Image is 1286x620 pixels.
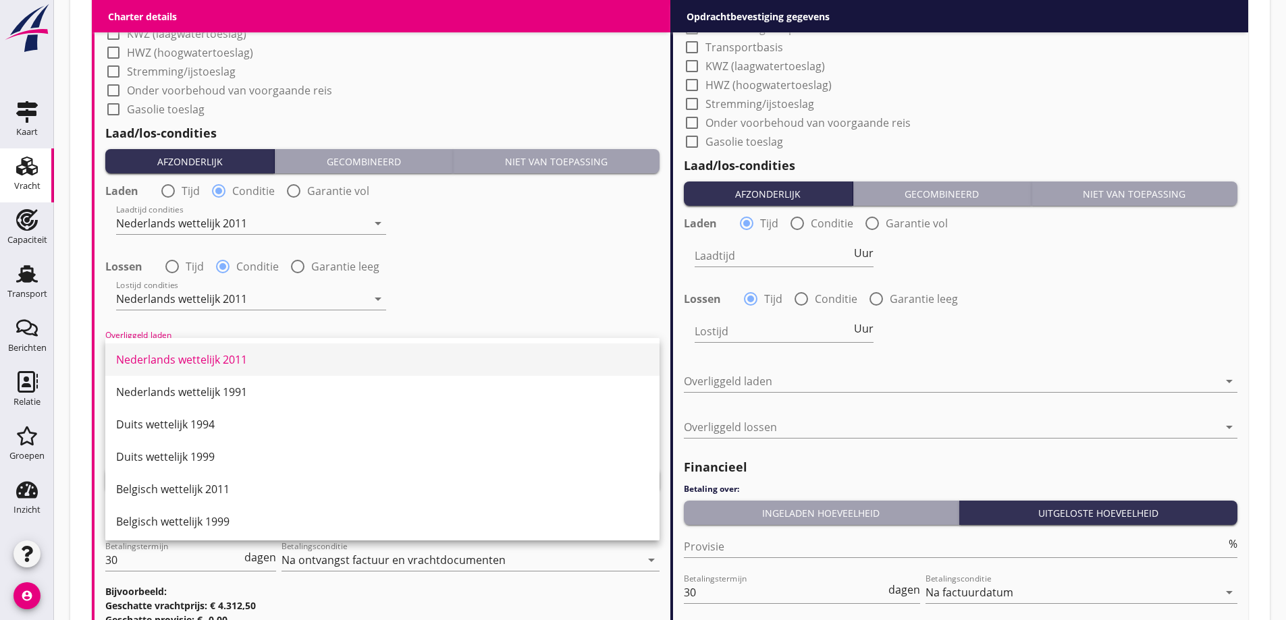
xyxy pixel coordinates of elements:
strong: Lossen [684,292,721,306]
label: Transportbasis [127,8,205,22]
div: Gecombineerd [280,154,447,169]
label: Garantie vol [886,217,948,230]
span: Uur [854,248,874,258]
button: Afzonderlijk [105,149,275,173]
div: Na factuurdatum [926,586,1013,598]
label: Stremming/ijstoeslag [127,65,236,78]
button: Uitgeloste hoeveelheid [959,501,1237,525]
label: Gasolie toeslag [705,135,783,148]
div: Nederlands wettelijk 2011 [116,351,649,368]
div: Gecombineerd [859,187,1025,201]
h3: Bijvoorbeeld: [105,584,660,598]
div: Afzonderlijk [111,154,269,169]
label: Conditie [811,217,853,230]
strong: Laden [105,184,138,198]
label: Tijd [764,292,782,306]
img: logo-small.a267ee39.svg [3,3,51,53]
label: Tijd [186,260,204,273]
i: arrow_drop_down [1221,419,1237,435]
input: Betalingstermijn [684,582,886,603]
div: Na ontvangst factuur en vrachtdocumenten [282,554,506,566]
label: Onder voorbehoud van voorgaande reis [705,116,911,130]
label: Garantie leeg [890,292,958,306]
div: Afzonderlijk [689,187,847,201]
div: Nederlands wettelijk 2011 [116,293,247,305]
button: Ingeladen hoeveelheid [684,501,960,525]
label: Garantie leeg [311,260,379,273]
div: Ingeladen hoeveelheid [689,506,954,520]
button: Niet van toepassing [453,149,659,173]
div: Belgisch wettelijk 1999 [116,513,649,530]
label: Garantie vol [307,184,369,198]
span: Uur [854,323,874,334]
label: Verzekering schip vereist [705,22,832,35]
label: Tijd [182,184,200,198]
div: dagen [242,552,276,563]
label: Conditie [236,260,279,273]
strong: Lossen [105,260,142,273]
div: Belgisch wettelijk 2011 [116,481,649,497]
label: KWZ (laagwatertoeslag) [705,59,825,73]
input: Betalingstermijn [105,549,242,571]
div: % [1226,538,1237,549]
button: Afzonderlijk [684,181,853,206]
input: Provisie [684,536,1227,557]
label: Zon- feestdagen varen/laden/lossen [705,3,889,16]
div: Nederlands wettelijk 2011 [116,217,247,229]
i: account_circle [14,582,41,609]
div: Kaart [16,128,38,136]
i: arrow_drop_down [370,215,386,231]
div: Vracht [14,181,41,190]
h2: Laad/los-condities [684,157,1238,175]
label: Tijd [760,217,778,230]
i: arrow_drop_down [1221,373,1237,389]
button: Gecombineerd [275,149,453,173]
div: Nederlands wettelijk 1991 [116,384,649,400]
label: Conditie [815,292,857,306]
div: Niet van toepassing [458,154,653,169]
div: Transport [7,289,47,298]
button: Gecombineerd [853,181,1032,206]
div: Capaciteit [7,235,47,244]
label: Gasolie toeslag [127,103,205,116]
button: Niet van toepassing [1032,181,1237,206]
i: arrow_drop_down [370,291,386,307]
h2: Laad/los-condities [105,124,660,142]
input: Lostijd [695,320,851,342]
div: Niet van toepassing [1037,187,1232,201]
label: Conditie [232,184,275,198]
div: dagen [886,584,920,595]
div: Inzicht [14,505,41,514]
input: Laadtijd [695,245,851,266]
label: Transportbasis [705,40,783,54]
div: Uitgeloste hoeveelheid [965,506,1232,520]
div: Duits wettelijk 1999 [116,449,649,465]
label: HWZ (hoogwatertoeslag) [127,46,253,59]
label: Onder voorbehoud van voorgaande reis [127,84,332,97]
i: arrow_drop_down [643,552,660,568]
strong: Laden [684,217,717,230]
h3: Geschatte vrachtprijs: € 4.312,50 [105,598,660,613]
label: Stremming/ijstoeslag [705,97,814,111]
div: Relatie [14,397,41,406]
div: Berichten [8,343,47,352]
label: HWZ (hoogwatertoeslag) [705,78,832,92]
h2: Financieel [684,458,1238,476]
i: arrow_drop_down [1221,584,1237,600]
div: Duits wettelijk 1994 [116,416,649,432]
h4: Betaling over: [684,483,1238,495]
div: Groepen [9,451,45,460]
label: KWZ (laagwatertoeslag) [127,27,246,40]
